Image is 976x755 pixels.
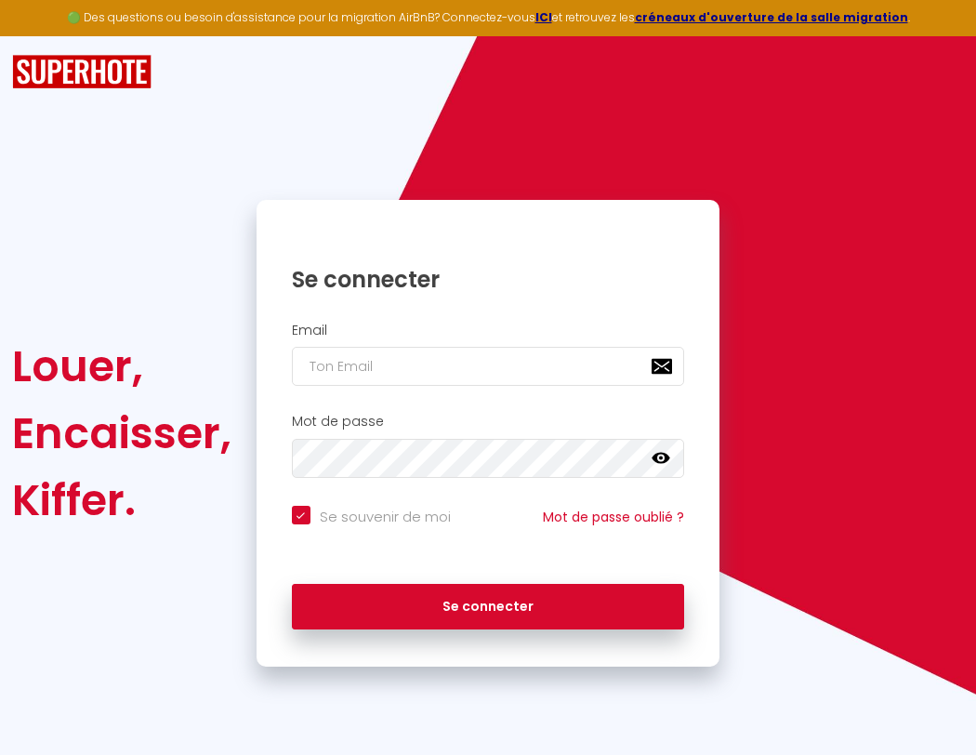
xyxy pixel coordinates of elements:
[12,400,231,467] div: Encaisser,
[292,265,685,294] h1: Se connecter
[12,333,231,400] div: Louer,
[292,414,685,430] h2: Mot de passe
[292,347,685,386] input: Ton Email
[635,9,908,25] a: créneaux d'ouverture de la salle migration
[12,467,231,534] div: Kiffer.
[12,55,152,89] img: SuperHote logo
[535,9,552,25] a: ICI
[543,508,684,526] a: Mot de passe oublié ?
[292,323,685,338] h2: Email
[292,584,685,630] button: Se connecter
